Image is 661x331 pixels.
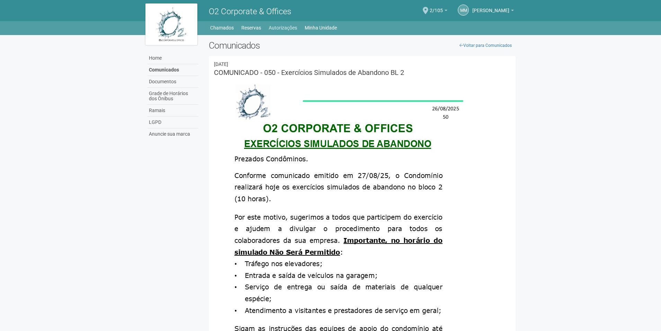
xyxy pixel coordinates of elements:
span: 2/105 [430,1,443,13]
a: Home [147,52,198,64]
div: 26/08/2025 19:14 [214,61,511,67]
a: Reservas [241,23,261,33]
a: MM [458,5,469,16]
span: Marcelo Marins [472,1,509,13]
h2: Comunicados [209,40,516,51]
a: Chamados [210,23,234,33]
a: Anuncie sua marca [147,128,198,140]
a: Grade de Horários dos Ônibus [147,88,198,105]
h3: COMUNICADO - 050 - Exercícios Simulados de Abandono BL 2 [214,69,511,76]
a: Documentos [147,76,198,88]
a: [PERSON_NAME] [472,9,514,14]
a: Ramais [147,105,198,117]
a: Autorizações [269,23,297,33]
a: Comunicados [147,64,198,76]
span: O2 Corporate & Offices [209,7,291,16]
img: logo.jpg [145,3,197,45]
a: LGPD [147,117,198,128]
a: Minha Unidade [305,23,337,33]
a: 2/105 [430,9,447,14]
a: Voltar para Comunicados [456,40,516,51]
